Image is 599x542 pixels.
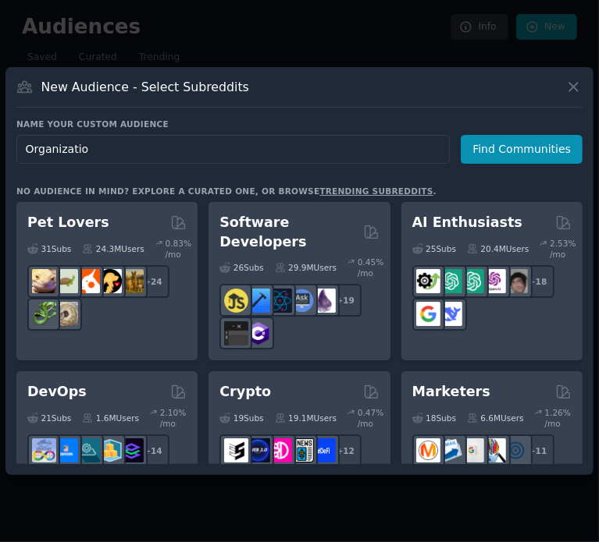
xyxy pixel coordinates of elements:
img: dogbreed [119,269,144,293]
img: AskMarketing [416,438,440,462]
div: 19 Sub s [219,407,263,429]
img: iOSProgramming [246,289,270,313]
img: aws_cdk [98,438,122,462]
h3: New Audience - Select Subreddits [41,79,249,95]
div: 19.1M Users [275,407,337,429]
img: web3 [246,438,270,462]
div: 0.45 % /mo [358,257,387,278]
img: OnlineMarketing [504,438,528,462]
div: 1.26 % /mo [545,407,575,429]
div: + 14 [137,434,169,467]
img: AskComputerScience [290,289,314,313]
div: 26 Sub s [219,257,263,278]
h3: Name your custom audience [16,119,583,129]
img: OpenAIDev [482,269,506,293]
div: 0.83 % /mo [166,238,195,260]
img: defi_ [312,438,336,462]
img: DevOpsLinks [54,438,78,462]
img: chatgpt_prompts_ [460,269,484,293]
img: defiblockchain [268,438,292,462]
img: PlatformEngineers [119,438,144,462]
div: 0.47 % /mo [358,407,387,429]
img: CryptoNews [290,438,314,462]
button: Find Communities [461,135,583,164]
h2: AI Enthusiasts [412,213,522,232]
img: AItoolsCatalog [416,269,440,293]
img: software [224,321,248,345]
h2: DevOps [27,382,87,402]
img: herpetology [32,302,56,326]
img: leopardgeckos [32,269,56,293]
div: 25 Sub s [412,238,456,260]
a: trending subreddits [319,186,433,196]
img: ethstaker [224,438,248,462]
div: 31 Sub s [27,238,71,260]
div: 1.6M Users [82,407,139,429]
div: 18 Sub s [412,407,456,429]
div: + 18 [522,265,554,298]
div: + 12 [329,434,362,467]
div: 2.53 % /mo [550,238,579,260]
h2: Software Developers [219,213,357,251]
img: reactnative [268,289,292,313]
img: DeepSeek [438,302,462,326]
div: 6.6M Users [467,407,524,429]
img: PetAdvice [98,269,122,293]
div: 29.9M Users [275,257,337,278]
img: MarketingResearch [482,438,506,462]
div: No audience in mind? Explore a curated one, or browse . [16,186,437,197]
div: 24.3M Users [82,238,144,260]
div: + 11 [522,434,554,467]
h2: Crypto [219,382,271,402]
img: googleads [460,438,484,462]
img: ArtificalIntelligence [504,269,528,293]
h2: Marketers [412,382,490,402]
img: csharp [246,321,270,345]
img: ballpython [54,302,78,326]
input: Pick a short name, like "Digital Marketers" or "Movie-Goers" [16,135,450,164]
div: + 24 [137,265,169,298]
img: platformengineering [76,438,100,462]
div: + 19 [329,284,362,317]
img: elixir [312,289,336,313]
img: GoogleGeminiAI [416,302,440,326]
img: cockatiel [76,269,100,293]
h2: Pet Lovers [27,213,109,232]
img: chatgpt_promptDesign [438,269,462,293]
div: 2.10 % /mo [160,407,190,429]
div: 20.4M Users [467,238,529,260]
div: 21 Sub s [27,407,71,429]
img: turtle [54,269,78,293]
img: Emailmarketing [438,438,462,462]
img: learnjavascript [224,289,248,313]
img: Docker_DevOps [32,438,56,462]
